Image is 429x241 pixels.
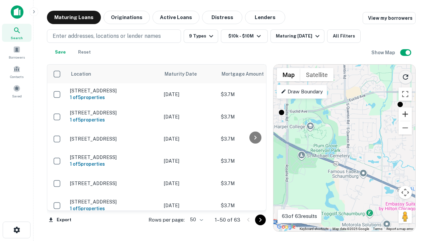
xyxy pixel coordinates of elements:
button: 9 Types [184,29,218,43]
a: Borrowers [2,43,32,61]
a: Open this area in Google Maps (opens a new window) [275,223,297,231]
button: Originations [104,11,150,24]
p: [DATE] [164,113,214,120]
p: [DATE] [164,157,214,165]
p: $3.7M [221,180,288,187]
span: Search [11,35,23,41]
button: Maturing Loans [47,11,101,24]
button: Save your search to get updates of matches that match your search criteria. [50,46,71,59]
p: [STREET_ADDRESS] [70,180,157,186]
button: Enter addresses, locations or lender names [47,29,181,43]
button: Show street map [277,68,300,81]
button: Lenders [245,11,285,24]
p: [STREET_ADDRESS] [70,110,157,116]
p: $3.7M [221,202,288,209]
a: Saved [2,82,32,100]
span: Borrowers [9,55,25,60]
th: Location [67,65,161,83]
a: Terms (opens in new tab) [373,227,382,231]
button: Maturing [DATE] [270,29,324,43]
p: [DATE] [164,135,214,143]
button: Zoom in [399,107,412,121]
p: [DATE] [164,180,214,187]
img: Google [275,223,297,231]
button: Go to next page [255,215,266,225]
p: 1–50 of 63 [215,216,240,224]
p: Rows per page: [148,216,185,224]
p: $3.7M [221,113,288,120]
button: Active Loans [152,11,199,24]
img: capitalize-icon.png [11,5,23,19]
span: Map data ©2025 Google [332,227,369,231]
button: All Filters [327,29,361,43]
button: $10k - $10M [221,29,268,43]
p: $3.7M [221,157,288,165]
span: Contacts [10,74,23,79]
button: Reload search area [399,70,413,84]
iframe: Chat Widget [395,166,429,198]
h6: Show Map [371,49,396,56]
p: 63 of 63 results [282,212,317,220]
p: $3.7M [221,135,288,143]
span: Mortgage Amount [222,70,272,78]
button: Keyboard shortcuts [300,227,328,231]
a: View my borrowers [363,12,416,24]
button: Drag Pegman onto the map to open Street View [399,210,412,223]
button: Reset [74,46,95,59]
p: [STREET_ADDRESS] [70,136,157,142]
p: $3.7M [221,91,288,98]
a: Contacts [2,63,32,81]
p: Draw Boundary [281,88,323,96]
h6: 1 of 5 properties [70,160,157,168]
a: Search [2,24,32,42]
button: Distress [202,11,242,24]
th: Maturity Date [161,65,218,83]
button: Toggle fullscreen view [399,87,412,101]
span: Saved [12,93,22,99]
h6: 1 of 5 properties [70,94,157,101]
button: Show satellite imagery [300,68,333,81]
div: Maturing [DATE] [276,32,321,40]
a: Report a map error [386,227,413,231]
p: [STREET_ADDRESS] [70,199,157,205]
p: [STREET_ADDRESS] [70,88,157,94]
p: [DATE] [164,91,214,98]
h6: 1 of 5 properties [70,205,157,212]
h6: 1 of 5 properties [70,116,157,124]
span: Maturity Date [165,70,205,78]
button: Export [47,215,73,225]
th: Mortgage Amount [218,65,291,83]
p: Enter addresses, locations or lender names [53,32,161,40]
p: [DATE] [164,202,214,209]
button: Zoom out [399,121,412,135]
p: [STREET_ADDRESS] [70,154,157,160]
div: 0 0 [273,65,415,231]
span: Location [71,70,91,78]
div: 50 [187,215,204,225]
